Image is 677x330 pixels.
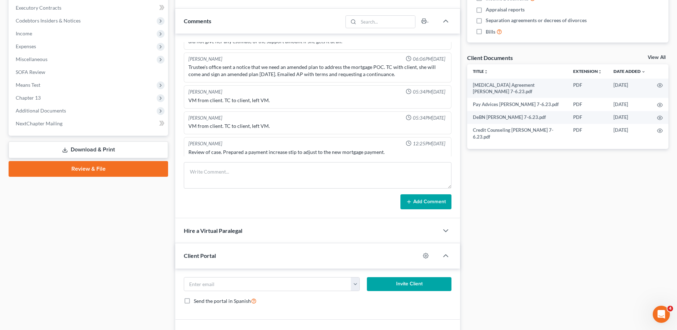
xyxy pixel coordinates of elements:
[413,140,445,147] span: 12:25PM[DATE]
[413,56,445,62] span: 06:06PM[DATE]
[9,161,168,177] a: Review & File
[473,69,488,74] a: Titleunfold_more
[10,117,168,130] a: NextChapter Mailing
[188,56,222,62] div: [PERSON_NAME]
[188,64,447,78] div: Trustee's office sent a notice that we need an amended plan to address the mortgage POC. TC with ...
[486,17,587,24] span: Separation agreements or decrees of divorces
[608,98,651,111] td: [DATE]
[188,149,447,156] div: Review of case. Prepared a payment increase stip to adjust to the new mortgage payment.
[567,111,608,124] td: PDF
[413,89,445,95] span: 05:34PM[DATE]
[16,43,36,49] span: Expenses
[613,69,646,74] a: Date Added expand_more
[184,227,242,234] span: Hire a Virtual Paralegal
[467,124,567,144] td: Credit Counseling [PERSON_NAME] 7-6.23.pdf
[608,111,651,124] td: [DATE]
[16,30,32,36] span: Income
[194,298,251,304] span: Send the portal in Spanish
[467,111,567,124] td: DeBN [PERSON_NAME] 7-6.23.pdf
[16,107,66,114] span: Additional Documents
[486,6,525,13] span: Appraisal reports
[188,140,222,147] div: [PERSON_NAME]
[648,55,666,60] a: View All
[16,69,45,75] span: SOFA Review
[653,306,670,323] iframe: Intercom live chat
[567,124,608,144] td: PDF
[598,70,602,74] i: unfold_more
[188,122,447,130] div: VM from client. TC to client, left VM.
[184,277,351,291] input: Enter email
[484,70,488,74] i: unfold_more
[16,120,62,126] span: NextChapter Mailing
[567,79,608,98] td: PDF
[358,16,415,28] input: Search...
[184,252,216,259] span: Client Portal
[188,97,447,104] div: VM from client. TC to client, left VM.
[467,98,567,111] td: Pay Advices [PERSON_NAME] 7-6.23.pdf
[608,79,651,98] td: [DATE]
[667,306,673,311] span: 4
[16,82,40,88] span: Means Test
[16,5,61,11] span: Executory Contracts
[9,141,168,158] a: Download & Print
[608,124,651,144] td: [DATE]
[10,66,168,79] a: SOFA Review
[16,95,41,101] span: Chapter 13
[188,115,222,121] div: [PERSON_NAME]
[16,17,81,24] span: Codebtors Insiders & Notices
[10,1,168,14] a: Executory Contracts
[188,89,222,95] div: [PERSON_NAME]
[467,54,513,61] div: Client Documents
[467,79,567,98] td: [MEDICAL_DATA] Agreement [PERSON_NAME] 7-6.23.pdf
[413,115,445,121] span: 05:34PM[DATE]
[567,98,608,111] td: PDF
[573,69,602,74] a: Extensionunfold_more
[184,17,211,24] span: Comments
[16,56,47,62] span: Miscellaneous
[641,70,646,74] i: expand_more
[486,28,495,35] span: Bills
[400,194,451,209] button: Add Comment
[367,277,451,291] button: Invite Client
